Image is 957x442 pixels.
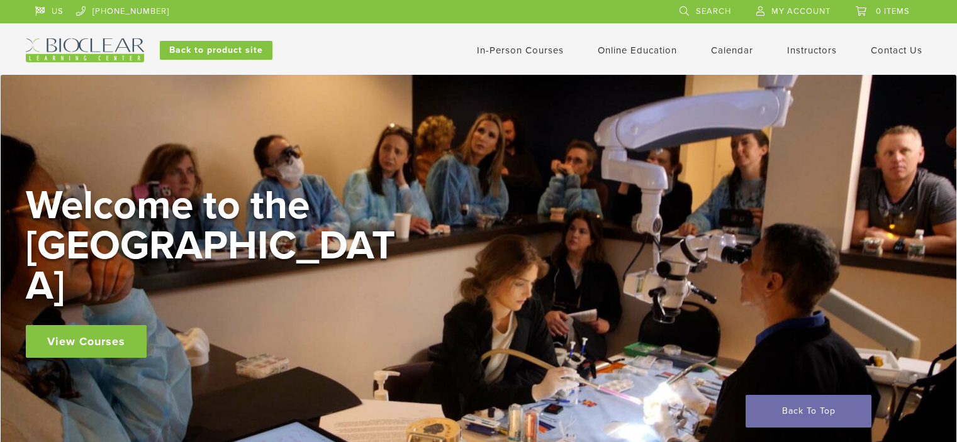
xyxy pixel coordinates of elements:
[26,185,403,306] h2: Welcome to the [GEOGRAPHIC_DATA]
[26,325,147,358] a: View Courses
[598,45,677,56] a: Online Education
[876,6,910,16] span: 0 items
[871,45,922,56] a: Contact Us
[696,6,731,16] span: Search
[26,38,144,62] img: Bioclear
[771,6,831,16] span: My Account
[477,45,564,56] a: In-Person Courses
[160,41,272,60] a: Back to product site
[787,45,837,56] a: Instructors
[711,45,753,56] a: Calendar
[746,395,871,428] a: Back To Top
